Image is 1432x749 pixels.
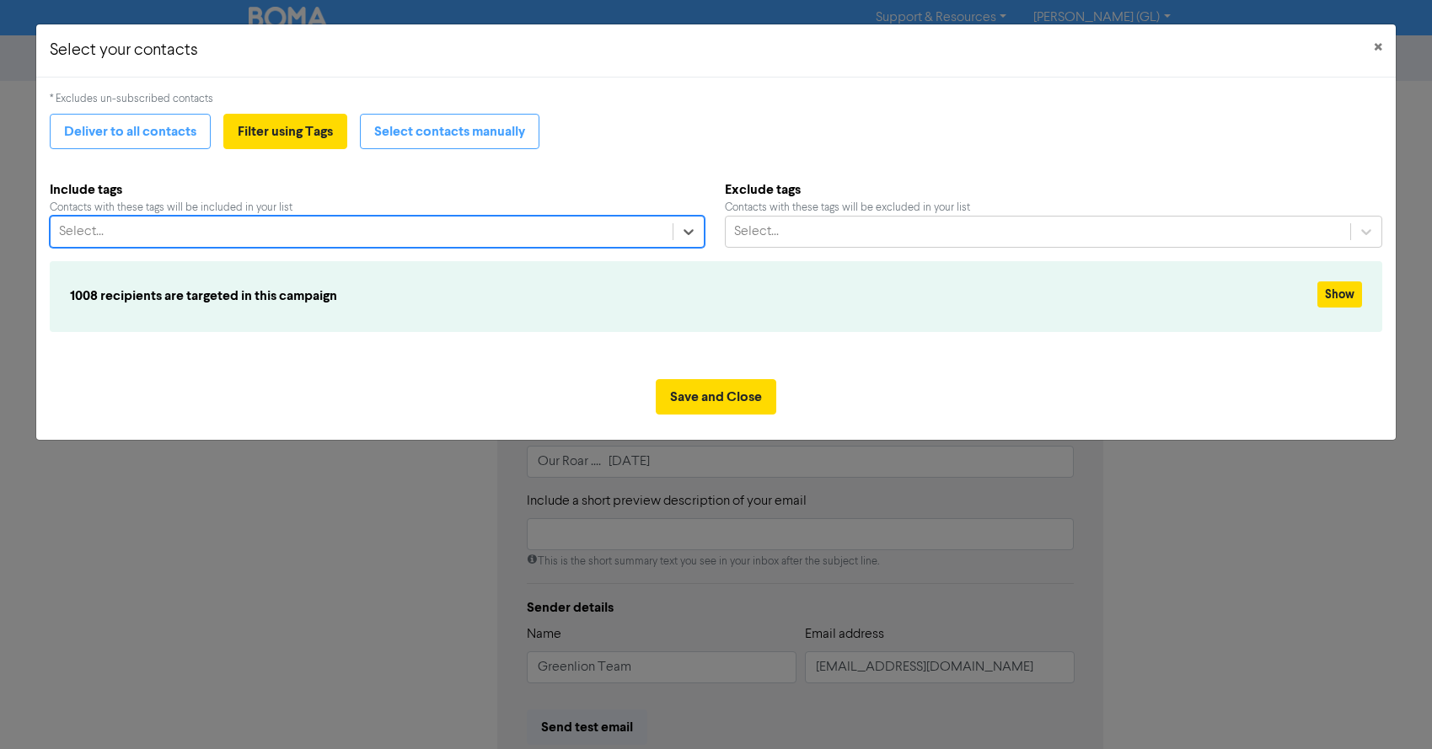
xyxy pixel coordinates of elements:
[1317,281,1362,308] button: Show
[360,114,539,149] button: Select contacts manually
[50,200,705,216] div: Contacts with these tags will be included in your list
[734,222,779,242] div: Select...
[725,179,1382,200] b: Exclude tags
[70,288,1142,304] h6: 1008 recipients are targeted in this campaign
[50,114,211,149] button: Deliver to all contacts
[50,179,705,200] b: Include tags
[50,91,1381,107] div: * Excludes un-subscribed contacts
[223,114,347,149] button: Filter using Tags
[1374,35,1382,61] span: ×
[725,200,1382,216] div: Contacts with these tags will be excluded in your list
[656,379,776,415] button: Save and Close
[1215,567,1432,749] iframe: Chat Widget
[59,222,104,242] div: Select...
[1360,24,1396,72] button: Close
